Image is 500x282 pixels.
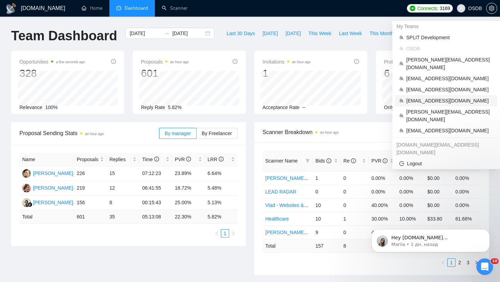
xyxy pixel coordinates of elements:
[175,157,191,162] span: PVR
[74,210,107,224] td: 601
[425,212,453,225] td: $33.80
[262,105,300,110] span: Acceptance Rate
[341,225,369,239] td: 0
[223,28,259,39] button: Last 30 Days
[452,185,481,198] td: 0.00%
[343,158,356,164] span: Re
[107,181,139,196] td: 12
[440,5,450,12] span: 3169
[212,229,221,238] li: Previous Page
[308,30,331,37] span: This Week
[262,58,310,66] span: Invitations
[399,99,403,103] span: team
[202,131,232,136] span: By Freelancer
[33,169,73,177] div: [PERSON_NAME]
[74,166,107,181] td: 226
[259,28,282,39] button: [DATE]
[305,28,335,39] button: This Week
[399,76,403,81] span: team
[170,60,189,64] time: an hour ago
[164,31,169,36] span: to
[312,185,341,198] td: 0
[162,5,187,11] a: searchScanner
[312,225,341,239] td: 9
[265,202,325,208] a: Vlad - Websites & Landings
[56,60,85,64] time: a few seconds ago
[205,196,237,210] td: 5.13%
[107,210,139,224] td: 35
[141,58,189,66] span: Proposals
[399,35,403,40] span: team
[172,196,205,210] td: 25.00%
[33,184,73,192] div: [PERSON_NAME]
[172,166,205,181] td: 23.89%
[452,171,481,185] td: 0.00%
[397,198,425,212] td: 0.00%
[384,67,438,80] div: 6
[304,156,311,166] span: filter
[107,166,139,181] td: 15
[312,239,341,252] td: 157
[229,229,237,238] li: Next Page
[19,58,85,66] span: Opportunities
[265,189,296,194] a: LEAD RADAR
[130,30,161,37] input: Start date
[168,105,182,110] span: 5.82%
[354,59,359,64] span: info-circle
[341,198,369,212] td: 0
[351,158,356,163] span: info-circle
[74,153,107,166] th: Proposals
[226,30,255,37] span: Last 30 Days
[19,210,74,224] td: Total
[165,131,191,136] span: By manager
[82,5,102,11] a: homeHome
[74,181,107,196] td: 219
[399,161,404,166] span: logout
[262,239,312,252] td: Total
[205,181,237,196] td: 5.48%
[384,58,438,66] span: Profile Views
[22,169,31,178] img: DA
[417,5,438,12] span: Connects:
[383,158,387,163] span: info-circle
[221,230,229,237] a: 1
[335,28,366,39] button: Last Week
[205,210,237,224] td: 5.82 %
[312,171,341,185] td: 1
[399,114,403,118] span: team
[107,153,139,166] th: Replies
[339,30,362,37] span: Last Week
[107,196,139,210] td: 8
[399,88,403,92] span: team
[425,185,453,198] td: $0.00
[406,127,493,134] span: [EMAIL_ADDRESS][DOMAIN_NAME]
[292,60,310,64] time: an hour ago
[320,131,339,134] time: an hour ago
[231,231,235,235] span: right
[302,105,306,110] span: --
[265,175,345,181] a: [PERSON_NAME] - UI/UX Education
[139,196,172,210] td: 00:15:43
[215,231,219,235] span: left
[172,30,204,37] input: End date
[486,6,497,11] span: setting
[491,258,499,264] span: 10
[139,210,172,224] td: 05:13:08
[125,5,148,11] span: Dashboard
[139,181,172,196] td: 06:41:55
[392,139,500,158] div: sharahov.consulting@gmail.com
[186,157,191,161] span: info-circle
[282,28,305,39] button: [DATE]
[366,28,397,39] button: This Month
[439,258,447,267] li: Previous Page
[141,105,165,110] span: Reply Rate
[77,156,99,163] span: Proposals
[30,27,120,33] p: Message from Mariia, sent 1 дн. назад
[392,21,500,32] div: My Teams
[326,158,331,163] span: info-circle
[265,230,336,235] a: [PERSON_NAME] - UI/UX SaaS
[369,198,397,212] td: 40.00%
[22,198,31,207] img: MI
[262,67,310,80] div: 1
